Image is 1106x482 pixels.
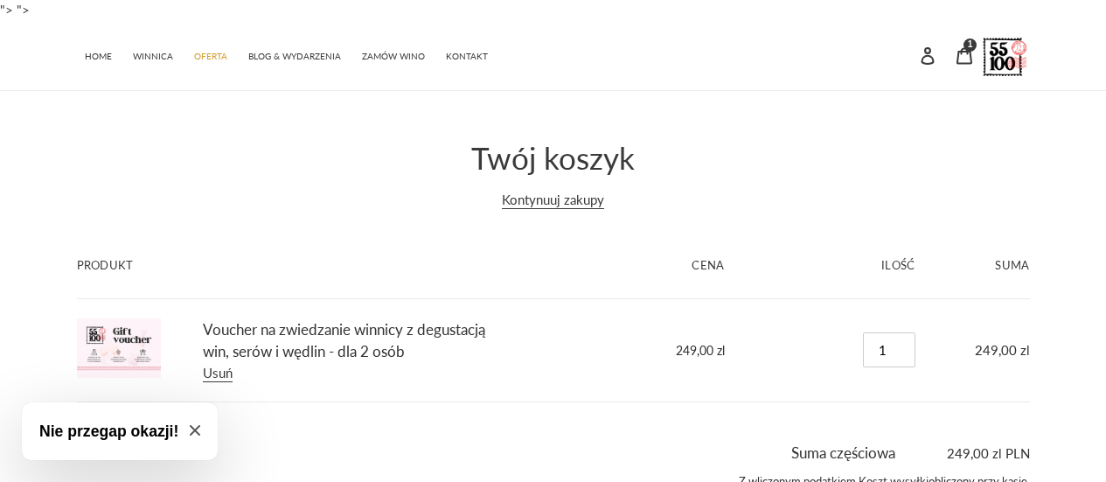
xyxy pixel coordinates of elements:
dd: 249,00 zl [525,341,725,360]
th: Produkt [77,233,506,298]
th: Ilość [744,233,935,298]
a: KONTAKT [437,42,497,67]
a: OFERTA [185,42,236,67]
a: ZAMÓW WINO [353,42,434,67]
span: KONTAKT [446,51,488,62]
a: Voucher na zwiedzanie winnicy z degustacją win, serów i wędlin - dla 2 osób [203,320,485,361]
a: 1 [946,36,983,73]
span: 249,00 zl PLN [899,444,1030,464]
span: WINNICA [133,51,173,62]
a: Usuń Voucher na zwiedzanie winnicy z degustacją win, serów i wędlin - dla 2 osób [203,365,233,382]
a: HOME [76,42,121,67]
span: OFERTA [194,51,227,62]
a: Kontynuuj zakupy [502,192,604,209]
a: WINNICA [124,42,182,67]
span: Suma częściowa [791,444,895,462]
span: ZAMÓW WINO [362,51,425,62]
span: BLOG & WYDARZENIA [248,51,341,62]
span: 249,00 zl [975,342,1030,358]
h1: Twój koszyk [77,139,1030,176]
a: BLOG & WYDARZENIA [240,42,350,67]
span: HOME [85,51,112,62]
span: 1 [968,40,973,49]
th: Suma [935,233,1030,298]
th: Cena [505,233,744,298]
